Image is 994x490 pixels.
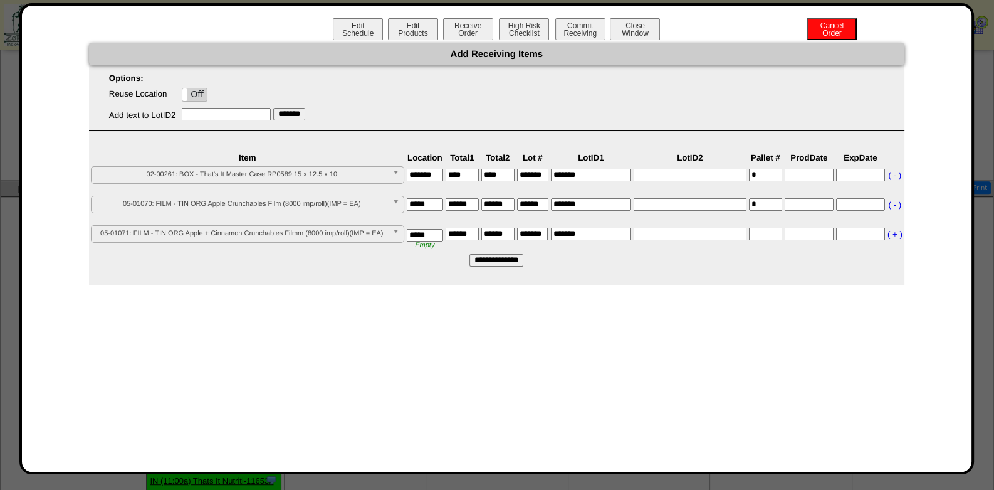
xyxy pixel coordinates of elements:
th: LotID2 [633,152,747,163]
a: CloseWindow [609,28,661,38]
button: CloseWindow [610,18,660,40]
span: 02-00261: BOX - That's It Master Case RP0589 15 x 12.5 x 10 [97,167,387,182]
button: High RiskChecklist [499,18,549,40]
a: ( - ) [888,200,901,210]
th: Total1 [445,152,479,163]
a: ( + ) [887,230,902,239]
th: Pallet # [748,152,783,163]
span: 05-01070: FILM - TIN ORG Apple Crunchables Film (8000 imp/roll)(IMP = EA) [97,196,387,211]
th: ProdDate [784,152,834,163]
label: Reuse Location [109,89,167,99]
button: EditProducts [388,18,438,40]
button: ReceiveOrder [443,18,493,40]
div: Empty [407,242,443,249]
th: LotID1 [550,152,632,163]
th: Total2 [481,152,515,163]
th: Item [90,152,405,163]
div: OnOff [182,88,207,102]
th: Lot # [516,152,549,163]
th: ExpDate [835,152,886,163]
label: Off [182,88,207,101]
label: Add text to LotID2 [109,110,176,120]
button: CommitReceiving [555,18,605,40]
p: Options: [89,73,904,83]
button: EditSchedule [333,18,383,40]
button: CancelOrder [807,18,857,40]
th: Location [406,152,444,163]
a: High RiskChecklist [498,29,552,38]
span: 05-01071: FILM - TIN ORG Apple + Cinnamon Crunchables Filmm (8000 imp/roll)(IMP = EA) [97,226,387,241]
a: ( - ) [888,171,901,180]
div: Add Receiving Items [89,43,904,65]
